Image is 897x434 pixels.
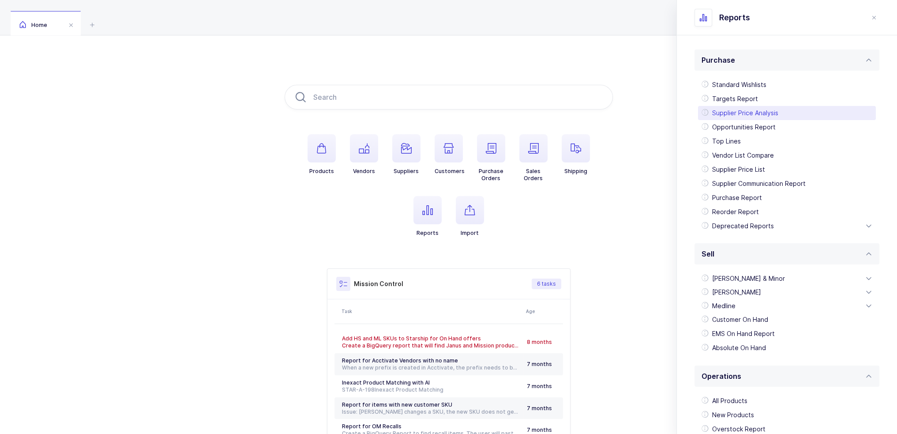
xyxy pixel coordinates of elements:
[694,49,879,71] div: Purchase
[527,339,552,345] span: 8 months
[342,308,521,315] div: Task
[308,134,336,175] button: Products
[698,106,876,120] div: Supplier Price Analysis
[698,299,876,313] div: Medline
[350,134,378,175] button: Vendors
[698,219,876,233] div: Deprecated Reports
[342,423,402,430] span: Report for OM Recalls
[698,313,876,327] div: Customer On Hand
[698,162,876,177] div: Supplier Price List
[285,85,613,109] input: Search
[698,148,876,162] div: Vendor List Compare
[342,379,430,386] span: Inexact Product Matching with AI
[477,134,505,182] button: PurchaseOrders
[519,134,548,182] button: SalesOrders
[342,342,520,349] div: Create a BigQuery report that will find Janus and Mission products that do not have a HS or ML SK...
[694,71,879,240] div: Purchase
[342,386,375,393] a: STAR-A-198
[342,335,481,342] span: Add HS and ML SKUs to Starship for On Hand offers
[526,308,560,315] div: Age
[19,22,47,28] span: Home
[562,134,590,175] button: Shipping
[698,78,876,92] div: Standard Wishlists
[698,272,876,286] div: [PERSON_NAME] & Minor
[342,364,520,371] div: When a new prefix is created in Acctivate, the prefix needs to be merged with an existing vendor ...
[698,134,876,148] div: Top Lines
[342,401,452,408] span: Report for items with new customer SKU
[698,394,876,408] div: All Products
[698,327,876,341] div: EMS On Hand Report
[354,279,403,288] h3: Mission Control
[435,134,465,175] button: Customers
[527,405,552,411] span: 7 months
[698,120,876,134] div: Opportunities Report
[527,426,552,433] span: 7 months
[869,12,879,23] button: close drawer
[694,243,879,264] div: Sell
[698,285,876,299] div: [PERSON_NAME]
[698,177,876,191] div: Supplier Communication Report
[456,196,484,237] button: Import
[527,361,552,367] span: 7 months
[413,196,442,237] button: Reports
[694,366,879,387] div: Operations
[698,92,876,106] div: Targets Report
[719,12,750,23] span: Reports
[698,205,876,219] div: Reorder Report
[342,357,458,364] span: Report for Acctivate Vendors with no name
[527,383,552,389] span: 7 months
[694,264,879,362] div: Sell
[698,408,876,422] div: New Products
[698,191,876,205] div: Purchase Report
[698,341,876,355] div: Absolute On Hand
[537,280,556,287] span: 6 tasks
[342,386,520,393] div: Inexact Product Matching
[342,408,520,415] div: Issue: [PERSON_NAME] changes a SKU, the new SKU does not get matched to the Janus product as it's...
[392,134,420,175] button: Suppliers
